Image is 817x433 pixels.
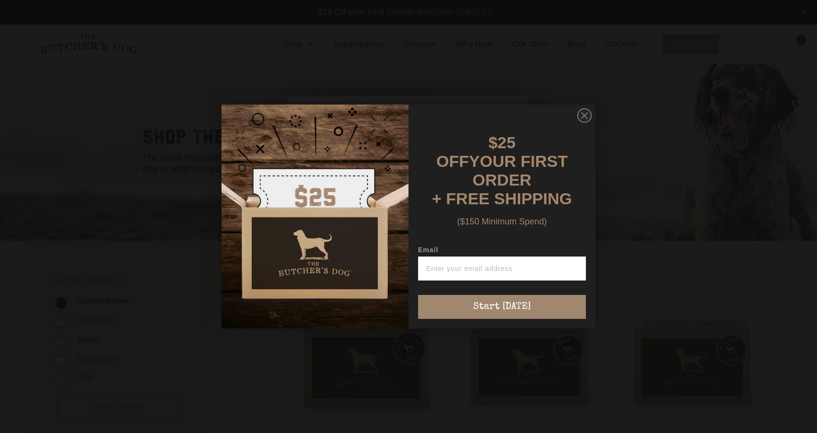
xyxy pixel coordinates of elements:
span: ($150 Minimum Spend) [457,217,547,226]
input: Enter your email address [418,257,586,281]
span: $25 OFF [436,133,515,170]
button: Start [DATE] [418,295,586,319]
span: YOUR FIRST ORDER + FREE SHIPPING [432,152,572,208]
label: Email [418,246,586,257]
img: d0d537dc-5429-4832-8318-9955428ea0a1.jpeg [222,105,408,328]
button: Close dialog [577,108,592,123]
